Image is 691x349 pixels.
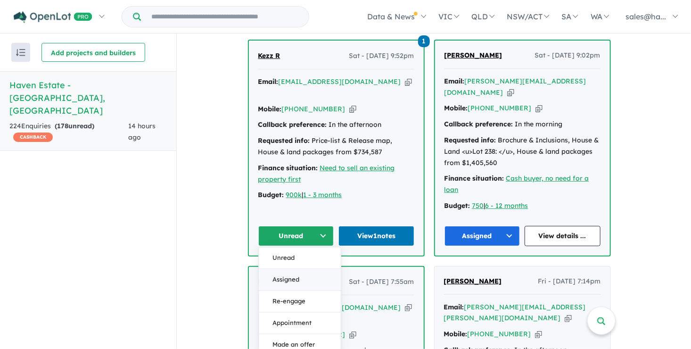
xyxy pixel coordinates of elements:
[282,105,345,113] a: [PHONE_NUMBER]
[444,200,601,212] div: |
[444,303,464,311] strong: Email:
[444,330,468,338] strong: Mobile:
[405,77,412,87] button: Copy
[279,303,401,312] a: [EMAIL_ADDRESS][DOMAIN_NAME]
[259,248,341,269] button: Unread
[338,226,414,246] a: View1notes
[258,190,414,201] div: |
[444,174,504,183] strong: Finance situation:
[444,226,520,246] button: Assigned
[468,104,532,112] a: [PHONE_NUMBER]
[444,77,465,85] strong: Email:
[282,330,345,339] a: [PHONE_NUMBER]
[258,164,395,183] a: Need to sell an existing property first
[259,269,341,291] button: Assigned
[535,103,543,113] button: Copy
[444,174,589,194] a: Cash buyer, no need for a loan
[444,77,586,97] a: [PERSON_NAME][EMAIL_ADDRESS][DOMAIN_NAME]
[444,51,502,59] span: [PERSON_NAME]
[444,277,502,285] span: [PERSON_NAME]
[259,291,341,313] button: Re-engage
[525,226,601,246] a: View details ...
[258,120,327,129] strong: Callback preference:
[286,191,302,199] a: 900k
[444,50,502,61] a: [PERSON_NAME]
[625,12,666,21] span: sales@ha...
[258,119,414,131] div: In the afternoon
[14,11,92,23] img: Openlot PRO Logo White
[444,136,496,144] strong: Requested info:
[41,43,145,62] button: Add projects and builders
[535,50,601,61] span: Sat - [DATE] 9:02pm
[485,201,528,210] a: 6 - 12 months
[565,313,572,323] button: Copy
[9,121,128,143] div: 224 Enquir ies
[258,136,310,145] strong: Requested info:
[128,122,156,141] span: 14 hours ago
[349,104,356,114] button: Copy
[444,303,586,323] a: [PERSON_NAME][EMAIL_ADDRESS][PERSON_NAME][DOMAIN_NAME]
[444,135,601,168] div: Brochure & Inclusions, House & Land <u>Lot 238: </u>, House & land packages from $1,405,560
[9,79,167,117] h5: Haven Estate - [GEOGRAPHIC_DATA] , [GEOGRAPHIC_DATA]
[538,276,601,287] span: Fri - [DATE] 7:14pm
[472,201,484,210] a: 750
[418,35,430,47] span: 1
[55,122,94,130] strong: ( unread)
[143,7,307,27] input: Try estate name, suburb, builder or developer
[279,77,401,86] a: [EMAIL_ADDRESS][DOMAIN_NAME]
[405,303,412,313] button: Copy
[258,164,318,172] strong: Finance situation:
[304,191,342,199] a: 1 - 3 months
[349,50,414,62] span: Sat - [DATE] 9:52pm
[349,330,356,340] button: Copy
[13,133,53,142] span: CASHBACK
[258,77,279,86] strong: Email:
[258,51,280,60] span: Kezz R
[444,276,502,287] a: [PERSON_NAME]
[444,119,601,130] div: In the morning
[444,201,470,210] strong: Budget:
[468,330,531,338] a: [PHONE_NUMBER]
[259,313,341,334] button: Appointment
[258,50,280,62] a: Kezz R
[418,34,430,47] a: 1
[444,104,468,112] strong: Mobile:
[57,122,68,130] span: 178
[535,329,542,339] button: Copy
[258,191,284,199] strong: Budget:
[258,226,334,246] button: Unread
[444,120,513,128] strong: Callback preference:
[258,105,282,113] strong: Mobile:
[349,276,414,288] span: Sat - [DATE] 7:55am
[507,88,514,98] button: Copy
[258,135,414,158] div: Price-list & Release map, House & land packages from $734,587
[16,49,25,56] img: sort.svg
